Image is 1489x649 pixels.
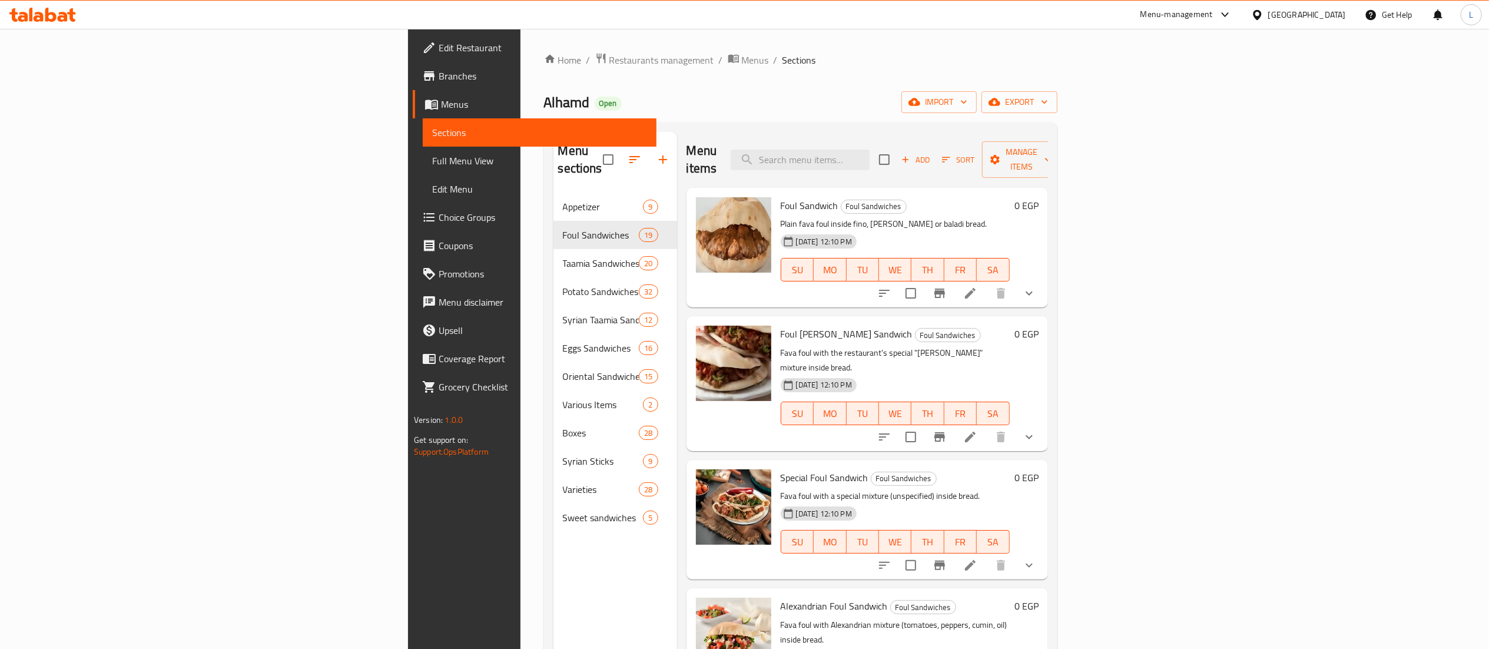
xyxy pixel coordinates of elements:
span: Coupons [439,239,647,253]
div: Foul Sandwiches [871,472,937,486]
a: Grocery Checklist [413,373,656,401]
p: Plain fava foul inside fino, [PERSON_NAME] or baladi bread. [781,217,1010,231]
div: items [639,482,658,496]
span: SA [981,405,1004,422]
button: show more [1015,423,1043,451]
button: WE [879,402,911,425]
span: 20 [639,258,657,269]
span: Oriental Sandwiches [563,369,639,383]
button: TH [911,258,944,282]
span: Edit Menu [432,182,647,196]
span: Foul Sandwiches [871,472,936,485]
a: Promotions [413,260,656,288]
img: Foul Sandwich [696,197,771,273]
button: FR [944,402,977,425]
button: TU [847,402,879,425]
span: 2 [644,399,657,410]
button: FR [944,530,977,554]
button: SA [977,530,1009,554]
span: Potato Sandwiches [563,284,639,299]
span: Eggs Sandwiches [563,341,639,355]
p: Fava foul with Alexandrian mixture (tomatoes, peppers, cumin, oil) inside bread. [781,618,1010,647]
span: TU [851,405,874,422]
a: Support.OpsPlatform [414,444,489,459]
div: Boxes28 [553,419,677,447]
span: Alexandrian Foul Sandwich [781,597,888,615]
div: Oriental Sandwiches15 [553,362,677,390]
button: Add [897,151,934,169]
button: TH [911,402,944,425]
span: Foul [PERSON_NAME] Sandwich [781,325,913,343]
span: WE [884,534,907,551]
button: delete [987,279,1015,307]
div: items [639,313,658,327]
nav: breadcrumb [544,52,1057,68]
span: Select to update [898,425,923,449]
button: Branch-specific-item [926,551,954,580]
p: Fava foul with the restaurant's special "[PERSON_NAME]" mixture inside bread. [781,346,1010,375]
h2: Menu items [687,142,717,177]
div: Syrian Taamia Sandwiches12 [553,306,677,334]
nav: Menu sections [553,188,677,537]
span: Foul Sandwiches [841,200,906,213]
div: items [643,200,658,214]
span: TU [851,261,874,279]
button: sort-choices [870,423,898,451]
div: Foul Sandwiches [890,600,956,614]
a: Sections [423,118,656,147]
a: Edit menu item [963,286,977,300]
button: Manage items [982,141,1061,178]
span: Sweet sandwiches [563,511,644,525]
span: Various Items [563,398,644,412]
button: MO [814,402,846,425]
span: Sections [432,125,647,140]
span: Select section [872,147,897,172]
div: Taamia Sandwiches [563,256,639,270]
a: Coupons [413,231,656,260]
div: Varieties28 [553,475,677,504]
span: FR [949,534,972,551]
h6: 0 EGP [1014,197,1039,214]
li: / [719,53,723,67]
span: Varieties [563,482,639,496]
button: show more [1015,279,1043,307]
span: Branches [439,69,647,83]
button: export [981,91,1057,113]
button: show more [1015,551,1043,580]
div: Syrian Taamia Sandwiches [563,313,639,327]
span: 9 [644,456,657,467]
div: items [643,398,658,412]
span: WE [884,261,907,279]
span: Manage items [991,145,1052,174]
button: SA [977,258,1009,282]
span: SA [981,534,1004,551]
a: Coverage Report [413,345,656,373]
a: Edit Menu [423,175,656,203]
span: MO [818,405,841,422]
span: 5 [644,512,657,524]
a: Edit menu item [963,558,977,572]
a: Full Menu View [423,147,656,175]
span: Upsell [439,323,647,337]
button: TU [847,530,879,554]
span: Select to update [898,281,923,306]
button: Branch-specific-item [926,279,954,307]
span: TH [916,261,939,279]
span: Syrian Sticks [563,454,644,468]
span: Get support on: [414,432,468,448]
button: import [901,91,977,113]
span: Foul Sandwiches [916,329,980,342]
svg: Show Choices [1022,558,1036,572]
span: TU [851,534,874,551]
span: Sections [782,53,816,67]
span: SA [981,261,1004,279]
span: 15 [639,371,657,382]
span: L [1469,8,1473,21]
div: items [639,341,658,355]
div: Appetizer [563,200,644,214]
a: Edit menu item [963,430,977,444]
